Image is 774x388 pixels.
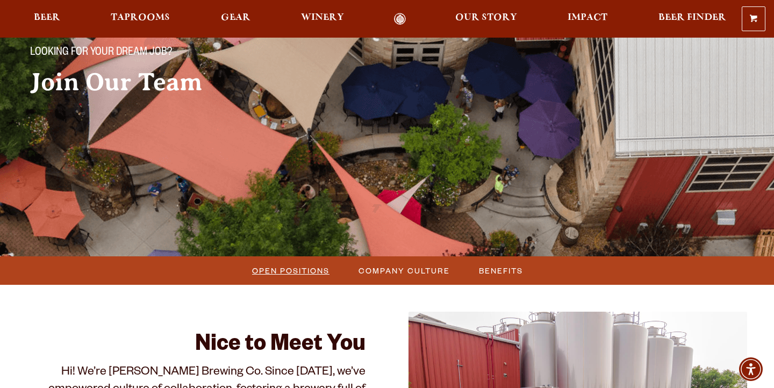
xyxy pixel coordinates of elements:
[352,263,455,278] a: Company Culture
[380,13,420,25] a: Odell Home
[294,13,351,25] a: Winery
[30,69,365,96] h2: Join Our Team
[455,13,517,22] span: Our Story
[246,263,335,278] a: Open Positions
[214,13,257,25] a: Gear
[111,13,170,22] span: Taprooms
[658,13,726,22] span: Beer Finder
[301,13,344,22] span: Winery
[479,263,523,278] span: Benefits
[104,13,177,25] a: Taprooms
[739,357,763,381] div: Accessibility Menu
[34,13,60,22] span: Beer
[30,46,172,60] span: Looking for your dream job?
[221,13,250,22] span: Gear
[27,333,365,359] h2: Nice to Meet You
[359,263,450,278] span: Company Culture
[27,13,67,25] a: Beer
[448,13,524,25] a: Our Story
[561,13,614,25] a: Impact
[472,263,528,278] a: Benefits
[568,13,607,22] span: Impact
[651,13,733,25] a: Beer Finder
[252,263,329,278] span: Open Positions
